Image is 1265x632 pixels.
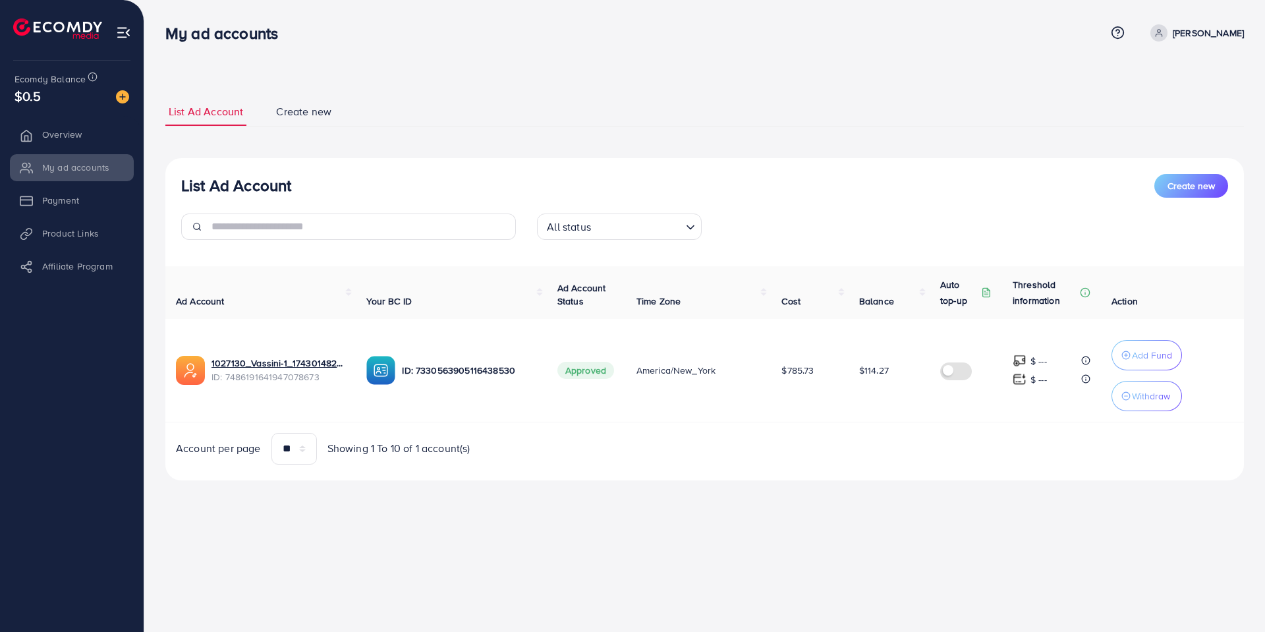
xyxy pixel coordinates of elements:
img: ic-ads-acc.e4c84228.svg [176,356,205,385]
h3: List Ad Account [181,176,291,195]
span: $114.27 [859,364,889,377]
p: Threshold information [1013,277,1077,308]
img: logo [13,18,102,39]
span: All status [544,217,594,237]
img: image [116,90,129,103]
span: Ecomdy Balance [14,72,86,86]
span: Action [1111,295,1138,308]
img: menu [116,25,131,40]
p: Add Fund [1132,347,1172,363]
button: Withdraw [1111,381,1182,411]
a: [PERSON_NAME] [1145,24,1244,42]
span: Approved [557,362,614,379]
span: Create new [1167,179,1215,192]
p: Withdraw [1132,388,1170,404]
span: ID: 7486191641947078673 [211,370,345,384]
span: Balance [859,295,894,308]
span: Your BC ID [366,295,412,308]
h3: My ad accounts [165,24,289,43]
span: Time Zone [636,295,681,308]
span: Showing 1 To 10 of 1 account(s) [327,441,470,456]
span: $785.73 [781,364,814,377]
button: Create new [1154,174,1228,198]
span: Ad Account [176,295,225,308]
span: List Ad Account [169,104,243,119]
div: Search for option [537,214,702,240]
span: America/New_York [636,364,716,377]
a: 1027130_Vassini-1_1743014827998 [211,357,345,370]
span: Cost [781,295,801,308]
p: ID: 7330563905116438530 [402,362,536,378]
span: Account per page [176,441,261,456]
p: Auto top-up [940,277,978,308]
button: Add Fund [1111,340,1182,370]
span: Ad Account Status [557,281,606,308]
p: $ --- [1030,353,1047,369]
span: Create new [276,104,331,119]
img: top-up amount [1013,354,1026,368]
p: $ --- [1030,372,1047,388]
input: Search for option [595,215,681,237]
div: <span class='underline'>1027130_Vassini-1_1743014827998</span></br>7486191641947078673 [211,357,345,384]
img: ic-ba-acc.ded83a64.svg [366,356,395,385]
span: $0.5 [14,86,42,105]
img: top-up amount [1013,372,1026,386]
p: [PERSON_NAME] [1173,25,1244,41]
